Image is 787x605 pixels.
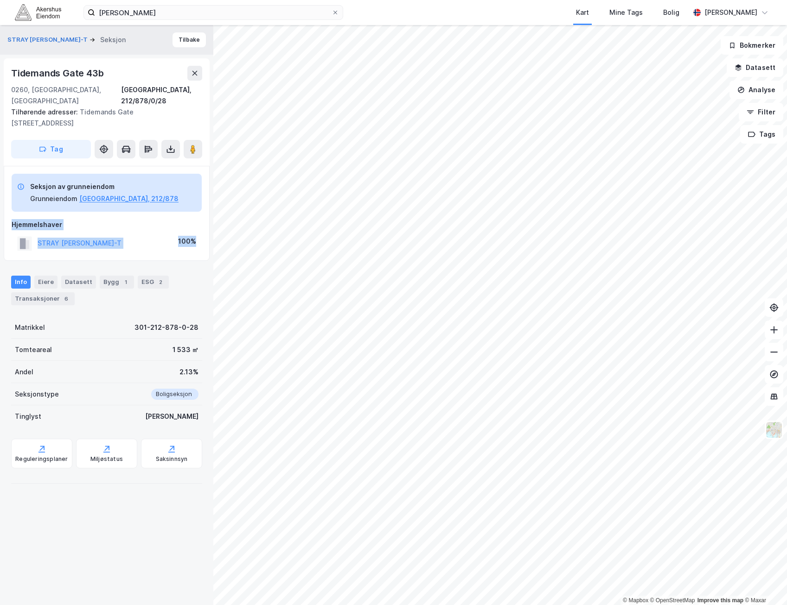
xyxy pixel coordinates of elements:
div: 0260, [GEOGRAPHIC_DATA], [GEOGRAPHIC_DATA] [11,84,121,107]
button: Datasett [727,58,783,77]
button: Analyse [729,81,783,99]
input: Søk på adresse, matrikkel, gårdeiere, leietakere eller personer [95,6,332,19]
div: Tomteareal [15,344,52,355]
div: 100% [178,236,196,247]
div: [GEOGRAPHIC_DATA], 212/878/0/28 [121,84,202,107]
div: [PERSON_NAME] [704,7,757,18]
button: Tags [740,125,783,144]
div: Grunneiendom [30,193,77,204]
button: Filter [739,103,783,121]
div: 1 [121,277,130,287]
button: Tag [11,140,91,158]
div: [PERSON_NAME] [145,411,198,422]
div: Andel [15,366,33,378]
img: akershus-eiendom-logo.9091f326c980b4bce74ccdd9f866810c.svg [15,4,61,20]
a: Improve this map [697,597,743,604]
div: Miljøstatus [90,455,123,463]
div: Eiere [34,276,58,289]
div: Seksjonstype [15,389,59,400]
button: Bokmerker [721,36,783,55]
button: Tilbake [173,32,206,47]
div: 1 533 ㎡ [173,344,198,355]
div: 6 [62,294,71,303]
div: Reguleringsplaner [15,455,68,463]
div: 301-212-878-0-28 [134,322,198,333]
button: STRAY [PERSON_NAME]-T [7,35,90,44]
div: Saksinnsyn [156,455,188,463]
button: [GEOGRAPHIC_DATA], 212/878 [79,193,179,204]
div: Tinglyst [15,411,41,422]
div: ESG [138,276,169,289]
div: Bygg [100,276,134,289]
div: Tidemands Gate 43b [11,66,105,81]
img: Z [765,421,783,439]
a: Mapbox [623,597,648,604]
div: 2.13% [179,366,198,378]
div: Transaksjoner [11,292,75,305]
div: Hjemmelshaver [12,219,202,230]
div: Kart [576,7,589,18]
div: Datasett [61,276,96,289]
div: Kontrollprogram for chat [741,561,787,605]
div: 2 [156,277,165,287]
div: Info [11,276,31,289]
iframe: Chat Widget [741,561,787,605]
div: Seksjon av grunneiendom [30,181,179,192]
span: Tilhørende adresser: [11,108,80,116]
div: Tidemands Gate [STREET_ADDRESS] [11,107,195,129]
div: Bolig [663,7,679,18]
a: OpenStreetMap [650,597,695,604]
div: Seksjon [100,34,126,45]
div: Mine Tags [609,7,643,18]
div: Matrikkel [15,322,45,333]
